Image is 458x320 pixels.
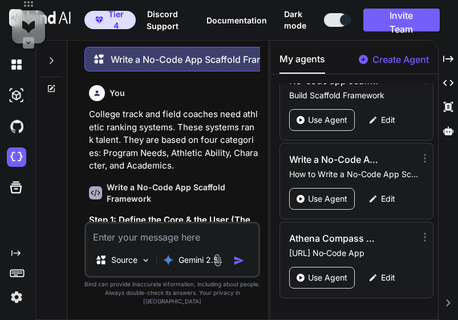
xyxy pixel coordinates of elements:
[7,86,26,105] img: darkAi-studio
[108,9,125,31] span: Tier 4
[111,53,291,66] p: Write a No-Code App Scaffold Framework
[308,272,347,283] p: Use Agent
[7,55,26,74] img: darkChat
[7,117,26,136] img: githubDark
[308,114,347,126] p: Use Agent
[89,108,258,173] p: College track and field coaches need athletic ranking systems. These systems rank talent. They ar...
[179,254,222,266] p: Gemini 2.5..
[147,9,179,31] span: Discord Support
[289,153,380,166] h3: Write a No-Code App Scaffold Framework
[89,214,258,239] h3: Step 1: Define the Core & the User (The "Why" and "Who")
[381,193,395,205] p: Edit
[381,114,395,126] p: Edit
[233,255,245,266] img: icon
[289,90,419,101] p: Build Scaffold Framework
[206,15,267,25] span: Documentation
[308,193,347,205] p: Use Agent
[7,147,26,167] img: cloudideIcon
[284,9,319,31] span: Dark mode
[111,254,137,266] p: Source
[289,169,419,180] p: How to Write a No-Code App Scaffold Framework
[136,8,189,32] button: Discord Support
[211,254,224,267] img: attachment
[363,9,440,31] button: Invite Team
[107,182,258,205] h6: Write a No-Code App Scaffold Framework
[9,9,71,26] img: Bind AI
[163,254,174,266] img: Gemini 2.5 Pro
[206,14,267,26] button: Documentation
[7,287,26,307] img: settings
[95,17,103,23] img: premium
[279,52,325,74] button: My agents
[84,280,260,306] p: Bind can provide inaccurate information, including about people. Always double-check its answers....
[289,247,419,259] p: [URL] No‑Code App
[289,231,380,245] h3: Athena Compass — Build Pack
[84,11,136,29] button: premiumTier 4
[141,255,151,265] img: Pick Models
[372,53,429,66] p: Create Agent
[381,272,395,283] p: Edit
[110,87,125,99] h6: You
